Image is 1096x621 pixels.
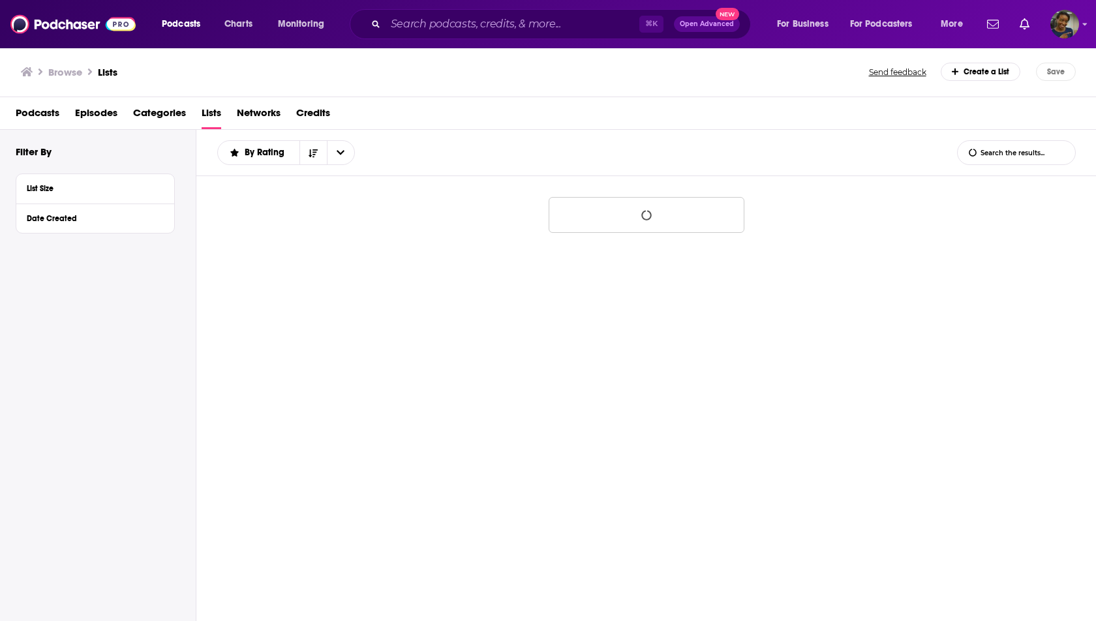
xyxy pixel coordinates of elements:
span: For Podcasters [850,15,913,33]
a: Lists [202,102,221,129]
a: Show notifications dropdown [1014,13,1035,35]
a: Networks [237,102,281,129]
button: Loading [549,197,744,233]
button: open menu [932,14,979,35]
h2: Filter By [16,145,52,158]
button: Show profile menu [1050,10,1079,38]
h2: Choose List sort [217,140,355,165]
button: open menu [842,14,932,35]
h3: Browse [48,66,82,78]
a: Lists [98,66,117,78]
span: Open Advanced [680,21,734,27]
span: Logged in as sabrinajohnson [1050,10,1079,38]
button: List Size [27,179,164,196]
span: Podcasts [162,15,200,33]
button: Date Created [27,209,164,226]
span: For Business [777,15,829,33]
a: Episodes [75,102,117,129]
a: Categories [133,102,186,129]
input: Search podcasts, credits, & more... [386,14,639,35]
button: Save [1036,63,1076,81]
button: open menu [269,14,341,35]
button: Open AdvancedNew [674,16,740,32]
button: Sort Direction [299,141,327,164]
span: ⌘ K [639,16,663,33]
button: open menu [218,148,299,157]
img: User Profile [1050,10,1079,38]
div: List Size [27,184,155,193]
div: Create a List [941,63,1021,81]
span: Monitoring [278,15,324,33]
button: open menu [768,14,845,35]
span: More [941,15,963,33]
button: Send feedback [865,67,930,78]
span: New [716,8,739,20]
div: Date Created [27,214,155,223]
button: open menu [327,141,354,164]
img: Podchaser - Follow, Share and Rate Podcasts [10,12,136,37]
a: Show notifications dropdown [982,13,1004,35]
a: Credits [296,102,330,129]
a: Charts [216,14,260,35]
span: By Rating [245,148,289,157]
div: Search podcasts, credits, & more... [362,9,763,39]
a: Podcasts [16,102,59,129]
button: open menu [153,14,217,35]
span: Charts [224,15,252,33]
